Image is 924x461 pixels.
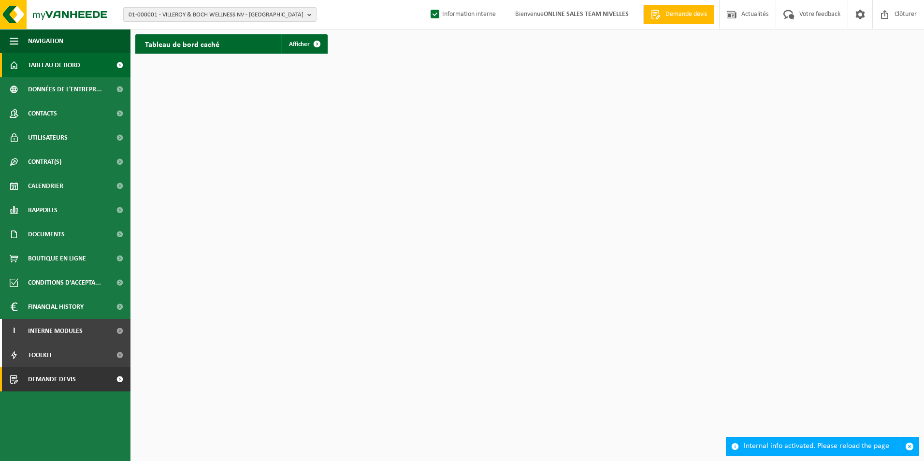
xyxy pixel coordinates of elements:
span: Afficher [289,41,310,47]
span: Demande devis [663,10,709,19]
span: Calendrier [28,174,63,198]
span: Conditions d'accepta... [28,271,101,295]
a: Afficher [281,34,327,54]
span: Contrat(s) [28,150,61,174]
h2: Tableau de bord caché [135,34,229,53]
strong: ONLINE SALES TEAM NIVELLES [544,11,629,18]
a: Demande devis [643,5,714,24]
span: Boutique en ligne [28,246,86,271]
span: Financial History [28,295,84,319]
span: 01-000001 - VILLEROY & BOCH WELLNESS NV - [GEOGRAPHIC_DATA] [129,8,303,22]
label: Information interne [429,7,496,22]
button: 01-000001 - VILLEROY & BOCH WELLNESS NV - [GEOGRAPHIC_DATA] [123,7,317,22]
span: Données de l'entrepr... [28,77,102,101]
span: Contacts [28,101,57,126]
span: Documents [28,222,65,246]
span: Toolkit [28,343,52,367]
span: Demande devis [28,367,76,391]
span: Navigation [28,29,63,53]
span: Tableau de bord [28,53,80,77]
span: I [10,319,18,343]
span: Rapports [28,198,58,222]
div: Internal info activated. Please reload the page [744,437,900,456]
span: Utilisateurs [28,126,68,150]
span: Interne modules [28,319,83,343]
